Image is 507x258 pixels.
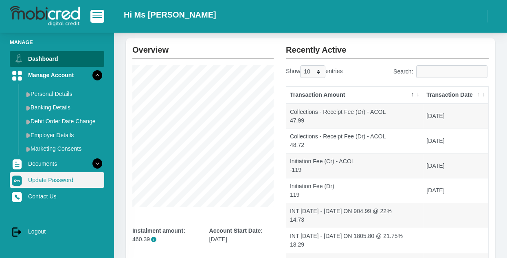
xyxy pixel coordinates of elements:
a: Marketing Consents [23,142,104,155]
span: i [151,237,156,242]
b: Account Start Date: [209,227,263,234]
a: Logout [10,224,104,239]
b: Instalment amount: [132,227,185,234]
img: menu arrow [26,119,31,125]
img: logo-mobicred.svg [10,6,80,27]
a: Personal Details [23,87,104,100]
th: Transaction Date: activate to sort column ascending [423,87,488,104]
img: menu arrow [26,92,31,97]
td: [DATE] [423,129,488,153]
img: menu arrow [26,105,31,111]
h2: Hi Ms [PERSON_NAME] [124,10,216,20]
a: Contact Us [10,189,104,204]
td: INT [DATE] - [DATE] ON 904.99 @ 22% 14.73 [286,203,423,228]
td: [DATE] [423,178,488,203]
a: Manage Account [10,67,104,83]
a: Dashboard [10,51,104,67]
td: Collections - Receipt Fee (Dr) - ACOL 48.72 [286,129,423,153]
li: Manage [10,38,104,46]
div: [DATE] [209,227,274,244]
img: menu arrow [26,147,31,152]
td: [DATE] [423,153,488,178]
a: Debit Order Date Change [23,115,104,128]
td: Initiation Fee (Dr) 119 [286,178,423,203]
td: [DATE] [423,104,488,129]
th: Transaction Amount: activate to sort column descending [286,87,423,104]
label: Search: [393,65,489,78]
input: Search: [416,65,487,78]
a: Banking Details [23,101,104,114]
td: Collections - Receipt Fee (Dr) - ACOL 47.99 [286,104,423,129]
a: Documents [10,156,104,171]
td: Initiation Fee (Cr) - ACOL -119 [286,153,423,178]
img: menu arrow [26,133,31,138]
select: Showentries [300,65,325,78]
p: 460.39 [132,235,197,244]
h2: Overview [132,38,274,55]
a: Employer Details [23,129,104,142]
h2: Recently Active [286,38,489,55]
label: Show entries [286,65,342,78]
td: INT [DATE] - [DATE] ON 1805.80 @ 21.75% 18.29 [286,228,423,253]
a: Update Password [10,172,104,188]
